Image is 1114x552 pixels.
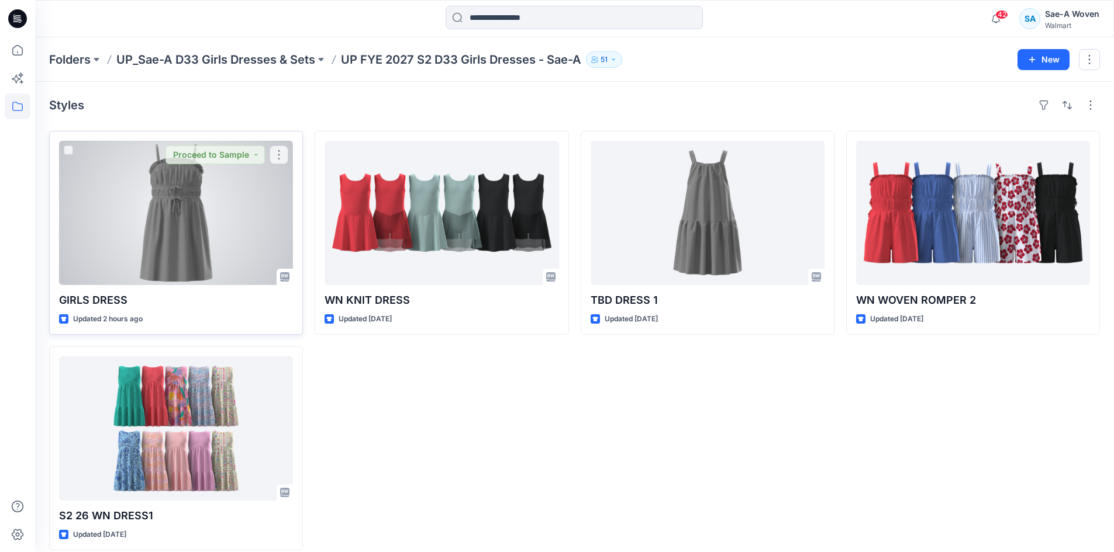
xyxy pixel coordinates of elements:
a: Folders [49,51,91,68]
a: TBD DRESS 1 [591,141,825,285]
p: WN KNIT DRESS [325,292,558,308]
p: Updated [DATE] [605,313,658,325]
div: Sae-A Woven [1045,7,1099,21]
p: S2 26 WN DRESS1 [59,508,293,524]
p: GIRLS DRESS [59,292,293,308]
p: 51 [601,53,608,66]
p: Updated 2 hours ago [73,313,143,325]
p: WN WOVEN ROMPER 2 [856,292,1090,308]
p: Updated [DATE] [73,529,126,541]
a: UP_Sae-A D33 Girls Dresses & Sets [116,51,315,68]
a: S2 26 WN DRESS1 [59,356,293,501]
p: TBD DRESS 1 [591,292,825,308]
a: GIRLS DRESS [59,141,293,285]
button: New [1018,49,1070,70]
p: UP FYE 2027 S2 D33 Girls Dresses - Sae-A [341,51,581,68]
p: Updated [DATE] [870,313,923,325]
div: SA [1019,8,1040,29]
a: WN KNIT DRESS [325,141,558,285]
div: Walmart [1045,21,1099,30]
span: 42 [995,10,1008,19]
a: WN WOVEN ROMPER 2 [856,141,1090,285]
h4: Styles [49,98,84,112]
p: Updated [DATE] [339,313,392,325]
button: 51 [586,51,622,68]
